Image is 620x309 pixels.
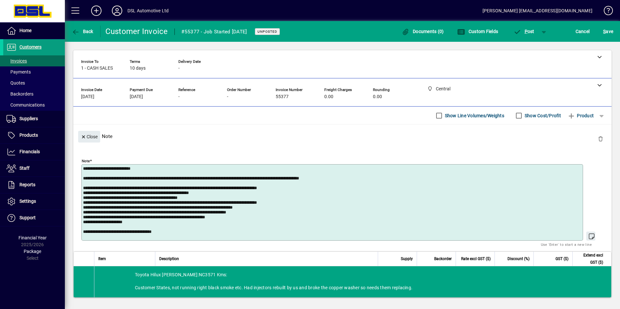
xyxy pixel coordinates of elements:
span: P [525,29,528,34]
span: Customers [19,44,42,50]
button: Delete [593,131,608,146]
app-page-header-button: Close [77,133,102,139]
div: Customer Invoice [105,26,168,37]
span: 10 days [130,66,146,71]
a: Products [3,127,65,143]
span: Back [72,29,93,34]
span: - [178,94,180,99]
span: Staff [19,166,30,171]
span: Financials [19,149,40,154]
span: Communications [6,102,45,108]
button: Custom Fields [456,26,500,37]
span: Package [24,249,41,254]
span: Product [567,110,594,121]
a: Settings [3,193,65,210]
span: Supply [401,255,413,262]
label: Show Line Volumes/Weights [444,112,504,119]
span: S [603,29,606,34]
span: Financial Year [18,235,47,240]
span: Unposted [257,29,277,34]
span: Support [19,215,36,220]
button: Back [70,26,95,37]
span: 0.00 [324,94,333,99]
span: Quotes [6,80,25,86]
span: Products [19,132,38,138]
span: Suppliers [19,116,38,121]
span: 0.00 [373,94,382,99]
button: Add [86,5,107,17]
span: - [227,94,228,99]
app-page-header-button: Back [65,26,101,37]
button: Product [564,110,597,121]
a: Knowledge Base [599,1,612,22]
a: Staff [3,160,65,177]
span: Payments [6,69,31,74]
span: Invoices [6,58,27,63]
span: Backorders [6,91,33,97]
button: Post [510,26,538,37]
button: Documents (0) [400,26,446,37]
mat-hint: Use 'Enter' to start a new line [541,241,592,248]
span: ost [513,29,534,34]
span: Extend excl GST ($) [577,252,603,266]
span: Close [81,132,98,142]
span: Reports [19,182,35,187]
a: Home [3,23,65,39]
span: 1 - CASH SALES [81,66,113,71]
span: Home [19,28,31,33]
a: Support [3,210,65,226]
a: Quotes [3,77,65,88]
button: Save [602,26,615,37]
a: Financials [3,144,65,160]
span: GST ($) [555,255,568,262]
span: Rate excl GST ($) [461,255,491,262]
a: Communications [3,99,65,110]
span: Backorder [434,255,452,262]
div: Note [73,124,612,148]
span: ave [603,26,613,37]
span: Item [98,255,106,262]
span: Discount (%) [507,255,530,262]
a: Suppliers [3,111,65,127]
button: Cancel [574,26,591,37]
span: 55377 [276,94,289,99]
app-page-header-button: Delete [593,136,608,142]
span: Custom Fields [457,29,498,34]
span: - [178,66,180,71]
a: Invoices [3,55,65,66]
button: Profile [107,5,127,17]
span: Cancel [576,26,590,37]
div: [PERSON_NAME] [EMAIL_ADDRESS][DOMAIN_NAME] [483,6,592,16]
span: [DATE] [81,94,94,99]
mat-label: Note [82,159,90,163]
label: Show Cost/Profit [523,112,561,119]
div: #55377 - Job Started [DATE] [181,27,247,37]
span: [DATE] [130,94,143,99]
a: Reports [3,177,65,193]
div: DSL Automotive Ltd [127,6,169,16]
button: Close [78,131,100,143]
span: Documents (0) [402,29,444,34]
span: Settings [19,199,36,204]
span: Description [159,255,179,262]
a: Backorders [3,88,65,99]
a: Payments [3,66,65,77]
